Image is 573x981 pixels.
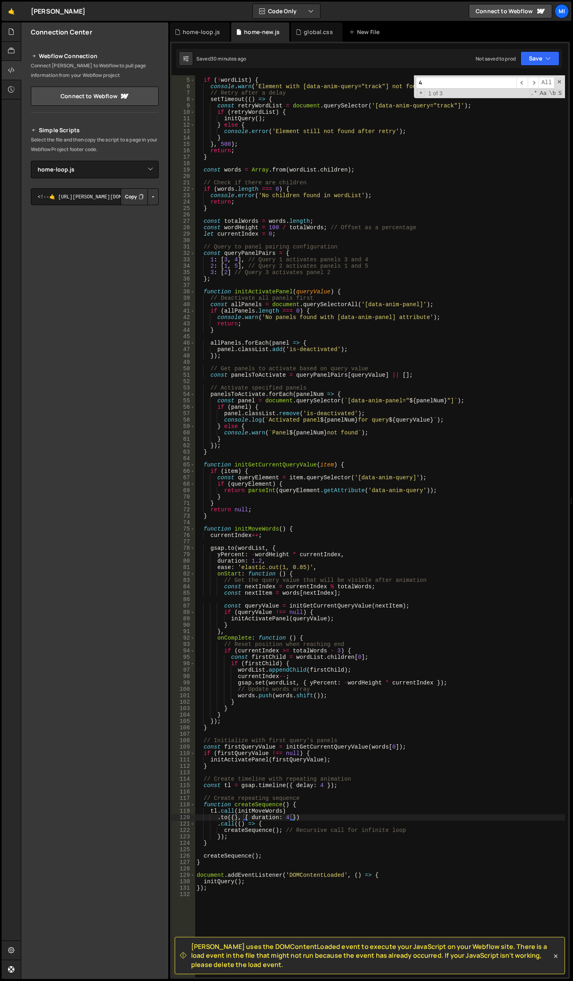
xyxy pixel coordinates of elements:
[171,866,195,872] div: 128
[171,276,195,282] div: 36
[171,154,195,160] div: 17
[171,308,195,314] div: 41
[171,782,195,789] div: 115
[171,853,195,859] div: 126
[171,718,195,725] div: 105
[2,2,21,21] a: 🤙
[171,436,195,442] div: 61
[539,89,547,97] span: CaseSensitive Search
[171,333,195,340] div: 45
[171,622,195,628] div: 90
[425,90,446,97] span: 1 of 3
[171,539,195,545] div: 77
[171,891,195,898] div: 132
[171,372,195,378] div: 51
[121,188,148,205] button: Copy
[171,192,195,199] div: 23
[171,410,195,417] div: 57
[171,109,195,115] div: 10
[171,205,195,212] div: 25
[171,481,195,487] div: 68
[171,776,195,782] div: 114
[521,51,559,66] button: Save
[171,167,195,173] div: 19
[171,391,195,398] div: 54
[171,763,195,769] div: 112
[171,244,195,250] div: 31
[171,295,195,301] div: 39
[171,660,195,667] div: 96
[31,61,159,80] p: Connect [PERSON_NAME] to Webflow to pull page information from your Webflow project
[171,77,195,83] div: 5
[469,4,552,18] a: Connect to Webflow
[171,237,195,244] div: 30
[171,186,195,192] div: 22
[31,51,159,61] h2: Webflow Connection
[31,125,159,135] h2: Simple Scripts
[171,834,195,840] div: 123
[171,603,195,609] div: 87
[171,526,195,532] div: 75
[31,6,85,16] div: [PERSON_NAME]
[171,737,195,744] div: 108
[171,808,195,814] div: 119
[171,321,195,327] div: 43
[171,250,195,256] div: 32
[171,846,195,853] div: 125
[349,28,383,36] div: New File
[171,872,195,878] div: 129
[476,55,516,62] div: Not saved to prod
[31,218,159,291] iframe: YouTube video player
[171,789,195,795] div: 116
[31,188,159,205] textarea: <!--🤙 [URL][PERSON_NAME][DOMAIN_NAME]> <script>document.addEventListener("DOMContentLoaded", func...
[121,188,159,205] div: Button group with nested dropdown
[171,532,195,539] div: 76
[171,442,195,449] div: 62
[171,256,195,263] div: 33
[171,231,195,237] div: 29
[171,141,195,147] div: 15
[171,378,195,385] div: 52
[171,301,195,308] div: 40
[171,628,195,635] div: 91
[530,89,538,97] span: RegExp Search
[171,577,195,583] div: 83
[171,180,195,186] div: 21
[171,90,195,96] div: 7
[171,128,195,135] div: 13
[555,4,569,18] div: Mi
[416,77,517,89] input: Search for
[191,942,552,969] span: [PERSON_NAME] uses the DOMContentLoaded event to execute your JavaScript on your Webflow site. Th...
[171,494,195,500] div: 70
[171,103,195,109] div: 9
[171,353,195,359] div: 48
[417,89,425,97] span: Toggle Replace mode
[171,757,195,763] div: 111
[171,340,195,346] div: 46
[171,801,195,808] div: 118
[171,507,195,513] div: 72
[171,859,195,866] div: 127
[171,795,195,801] div: 117
[171,282,195,289] div: 37
[171,455,195,462] div: 64
[171,83,195,90] div: 6
[196,55,246,62] div: Saved
[171,686,195,692] div: 100
[171,558,195,564] div: 80
[171,468,195,474] div: 66
[557,89,563,97] span: Search In Selection
[528,77,539,89] span: ​
[171,122,195,128] div: 12
[171,474,195,481] div: 67
[171,571,195,577] div: 82
[171,135,195,141] div: 14
[517,77,528,89] span: ​
[171,635,195,641] div: 92
[31,296,159,368] iframe: YouTube video player
[171,147,195,154] div: 16
[171,398,195,404] div: 55
[171,218,195,224] div: 27
[171,699,195,705] div: 102
[171,173,195,180] div: 20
